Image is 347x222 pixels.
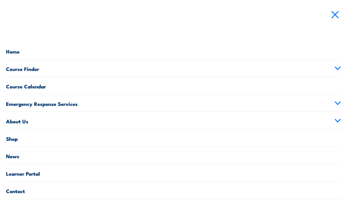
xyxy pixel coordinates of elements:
a: Contact [6,182,341,199]
a: Shop [6,129,341,146]
a: About Us [6,112,341,129]
a: Course Finder [6,60,341,77]
a: Learner Portal [6,164,341,181]
a: Course Calendar [6,77,341,94]
a: Emergency Response Services [6,94,341,112]
a: News [6,147,341,164]
a: Home [6,42,341,59]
